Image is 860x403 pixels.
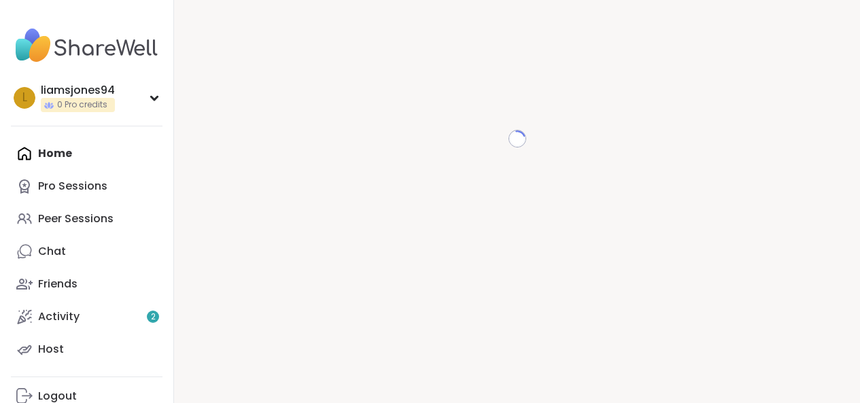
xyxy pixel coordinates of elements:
[11,170,162,203] a: Pro Sessions
[11,268,162,300] a: Friends
[11,22,162,69] img: ShareWell Nav Logo
[38,277,78,292] div: Friends
[38,309,80,324] div: Activity
[11,300,162,333] a: Activity2
[38,211,114,226] div: Peer Sessions
[41,83,115,98] div: liamsjones94
[22,89,27,107] span: l
[38,342,64,357] div: Host
[11,235,162,268] a: Chat
[151,311,156,323] span: 2
[38,244,66,259] div: Chat
[11,333,162,366] a: Host
[57,99,107,111] span: 0 Pro credits
[11,203,162,235] a: Peer Sessions
[38,179,107,194] div: Pro Sessions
